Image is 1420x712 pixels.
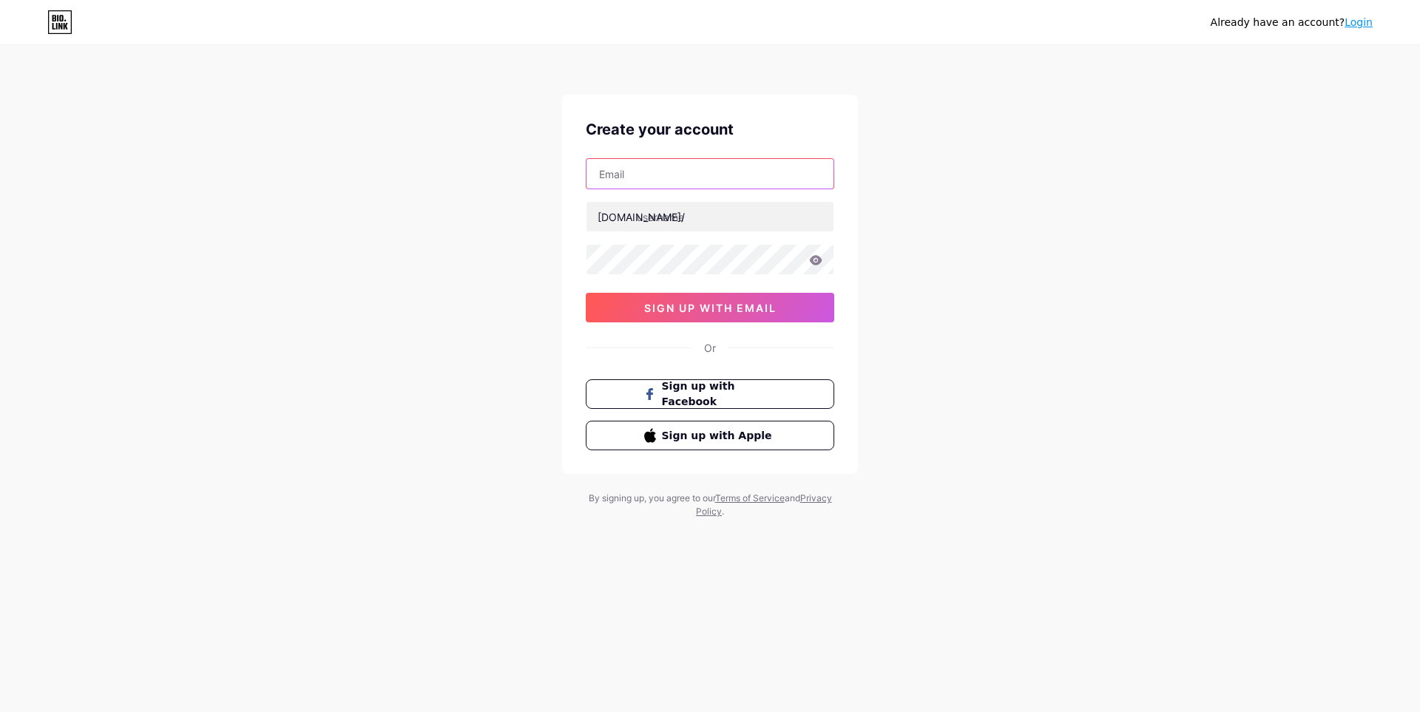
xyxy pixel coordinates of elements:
a: Login [1345,16,1373,28]
div: By signing up, you agree to our and . [584,492,836,518]
span: sign up with email [644,302,777,314]
button: Sign up with Facebook [586,379,834,409]
div: Already have an account? [1211,15,1373,30]
span: Sign up with Apple [662,428,777,444]
div: [DOMAIN_NAME]/ [598,209,685,225]
button: sign up with email [586,293,834,322]
input: Email [586,159,834,189]
div: Create your account [586,118,834,140]
a: Terms of Service [715,492,785,504]
div: Or [704,340,716,356]
button: Sign up with Apple [586,421,834,450]
input: username [586,202,834,231]
span: Sign up with Facebook [662,379,777,410]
